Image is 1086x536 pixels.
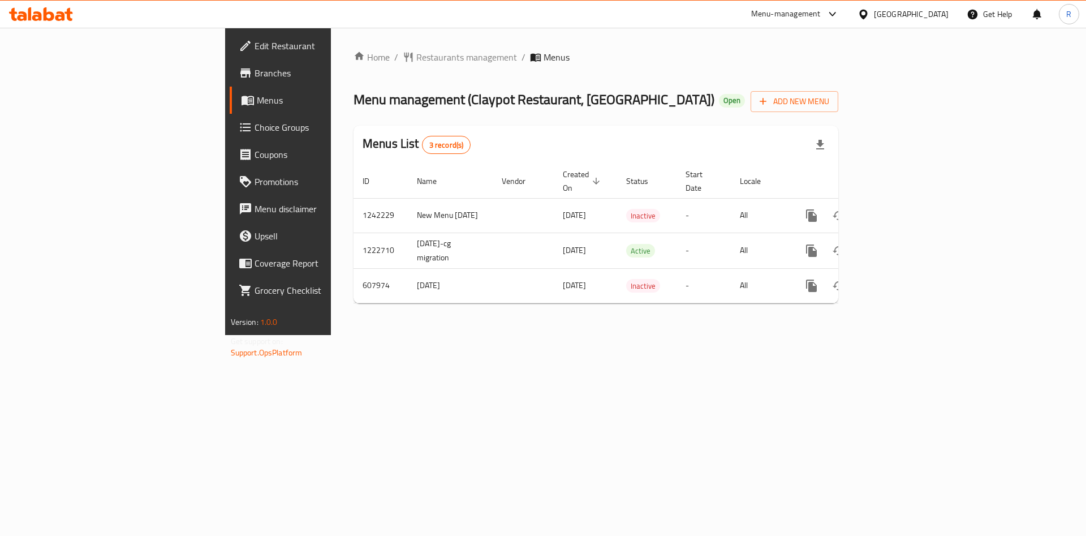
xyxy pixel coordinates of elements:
span: Locale [740,174,775,188]
a: Coupons [230,141,407,168]
td: All [731,233,789,268]
h2: Menus List [363,135,471,154]
span: Grocery Checklist [255,284,398,297]
span: [DATE] [563,278,586,293]
th: Actions [789,164,916,199]
a: Promotions [230,168,407,195]
a: Menu disclaimer [230,195,407,222]
span: 3 record(s) [423,140,471,151]
td: [DATE] [408,268,493,303]
span: Restaurants management [416,50,517,64]
nav: breadcrumb [354,50,838,64]
button: Add New Menu [751,91,838,112]
span: 1.0.0 [260,315,278,329]
span: Branches [255,66,398,80]
div: Inactive [626,279,660,293]
span: [DATE] [563,243,586,258]
span: Menus [544,50,570,64]
a: Menus [230,87,407,114]
a: Grocery Checklist [230,277,407,304]
span: Edit Restaurant [255,39,398,53]
div: [GEOGRAPHIC_DATA] [874,8,949,20]
span: Menu disclaimer [255,202,398,216]
td: All [731,198,789,233]
span: Menus [257,93,398,107]
span: Add New Menu [760,95,829,109]
td: - [676,198,731,233]
span: Coupons [255,148,398,161]
span: Created On [563,168,604,195]
div: Menu-management [751,7,821,21]
td: [DATE]-cg migration [408,233,493,268]
table: enhanced table [354,164,916,303]
span: Active [626,245,655,258]
span: Inactive [626,280,660,293]
span: Start Date [686,168,717,195]
span: Get support on: [231,334,283,349]
span: Coverage Report [255,256,398,270]
button: more [798,237,825,264]
a: Restaurants management [403,50,517,64]
span: Vendor [502,174,540,188]
a: Coverage Report [230,250,407,277]
button: Change Status [825,202,852,229]
span: Status [626,174,663,188]
a: Edit Restaurant [230,32,407,59]
td: All [731,268,789,303]
span: Name [417,174,451,188]
span: Choice Groups [255,121,398,134]
button: Change Status [825,237,852,264]
span: Open [719,96,745,105]
div: Total records count [422,136,471,154]
a: Branches [230,59,407,87]
span: Inactive [626,209,660,222]
span: [DATE] [563,208,586,222]
a: Choice Groups [230,114,407,141]
td: - [676,233,731,268]
li: / [522,50,525,64]
div: Open [719,94,745,108]
span: Upsell [255,229,398,243]
a: Support.OpsPlatform [231,345,303,360]
button: more [798,272,825,299]
button: Change Status [825,272,852,299]
span: ID [363,174,384,188]
td: New Menu [DATE] [408,198,493,233]
div: Export file [807,131,834,158]
a: Upsell [230,222,407,250]
span: Version: [231,315,258,329]
span: Promotions [255,175,398,188]
span: Menu management ( Claypot Restaurant, [GEOGRAPHIC_DATA] ) [354,87,714,112]
td: - [676,268,731,303]
button: more [798,202,825,229]
span: R [1066,8,1071,20]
